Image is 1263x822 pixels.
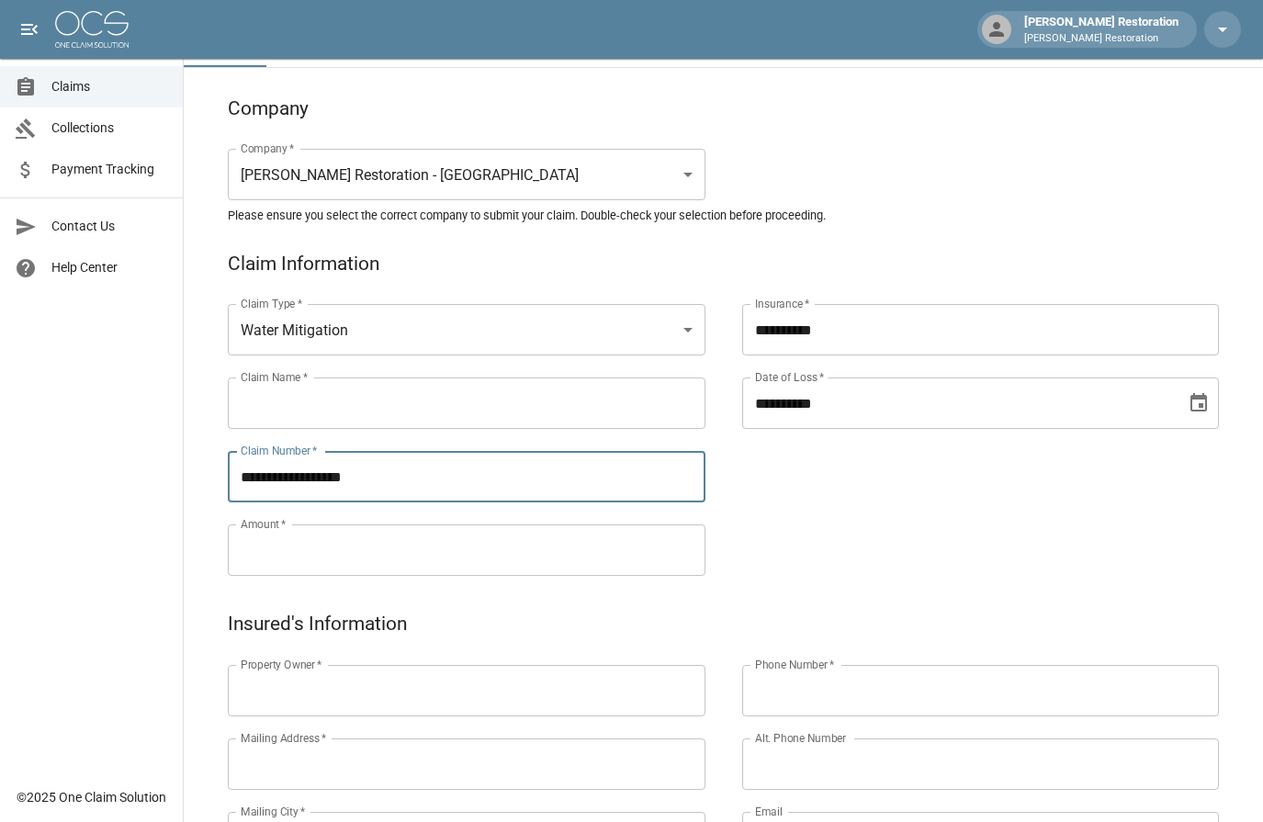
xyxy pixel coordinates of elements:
button: open drawer [11,11,48,48]
label: Company [241,141,295,156]
span: Help Center [51,258,168,277]
label: Mailing City [241,804,306,819]
span: Contact Us [51,217,168,236]
h5: Please ensure you select the correct company to submit your claim. Double-check your selection be... [228,208,1219,223]
label: Alt. Phone Number [755,730,846,746]
label: Claim Number [241,443,317,458]
span: Claims [51,77,168,96]
div: Water Mitigation [228,304,705,355]
span: Collections [51,118,168,138]
label: Date of Loss [755,369,824,385]
label: Claim Name [241,369,308,385]
label: Claim Type [241,296,302,311]
div: [PERSON_NAME] Restoration [1017,13,1186,46]
p: [PERSON_NAME] Restoration [1024,31,1178,47]
span: Payment Tracking [51,160,168,179]
div: © 2025 One Claim Solution [17,788,166,806]
label: Email [755,804,783,819]
label: Property Owner [241,657,322,672]
img: ocs-logo-white-transparent.png [55,11,129,48]
button: Choose date, selected date is Aug 17, 2025 [1180,385,1217,422]
label: Phone Number [755,657,834,672]
label: Amount [241,516,287,532]
div: [PERSON_NAME] Restoration - [GEOGRAPHIC_DATA] [228,149,705,200]
label: Mailing Address [241,730,326,746]
label: Insurance [755,296,809,311]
